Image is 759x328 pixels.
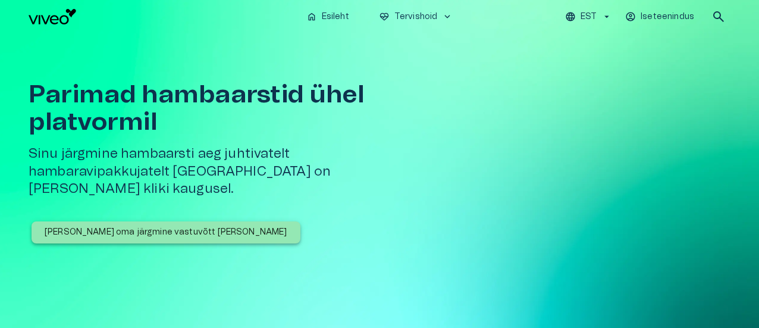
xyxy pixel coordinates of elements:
[322,11,349,23] p: Esileht
[707,5,730,29] button: open search modal
[563,8,614,26] button: EST
[32,221,300,243] button: [PERSON_NAME] oma järgmine vastuvõtt [PERSON_NAME]
[581,11,597,23] p: EST
[45,226,287,239] p: [PERSON_NAME] oma järgmine vastuvõtt [PERSON_NAME]
[394,11,438,23] p: Tervishoid
[374,8,458,26] button: ecg_heartTervishoidkeyboard_arrow_down
[29,145,414,198] h5: Sinu järgmine hambaarsti aeg juhtivatelt hambaravipakkujatelt [GEOGRAPHIC_DATA] on [PERSON_NAME] ...
[641,11,694,23] p: Iseteenindus
[711,10,726,24] span: search
[623,8,697,26] button: Iseteenindus
[29,81,414,136] h1: Parimad hambaarstid ühel platvormil
[379,11,390,22] span: ecg_heart
[306,11,317,22] span: home
[29,9,76,24] img: Viveo logo
[29,9,297,24] a: Navigate to homepage
[302,8,355,26] button: homeEsileht
[442,11,453,22] span: keyboard_arrow_down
